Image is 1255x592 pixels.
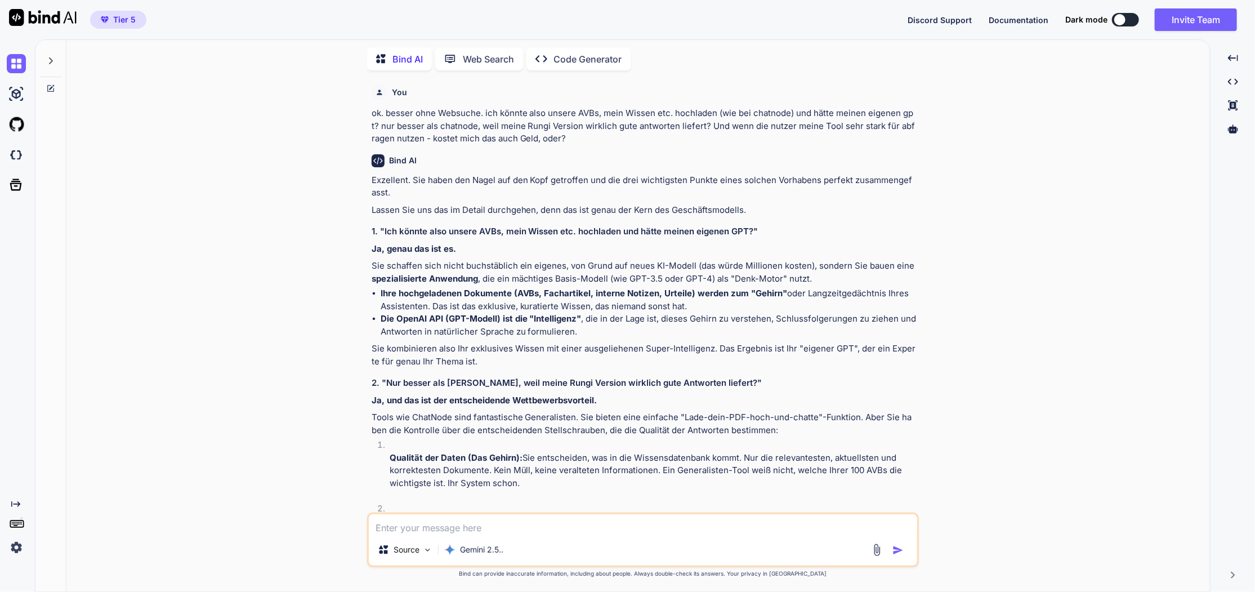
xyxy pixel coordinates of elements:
[381,313,917,338] li: , die in der Lage ist, dieses Gehirn zu verstehen, Schlussfolgerungen zu ziehen und Antworten in ...
[372,395,597,406] strong: Ja, und das ist der entscheidende Wettbewerbsvorteil.
[372,225,917,238] h3: 1. "Ich könnte also unsere AVBs, mein Wissen etc. hochladen und hätte meinen eigenen GPT?"
[372,204,917,217] p: Lassen Sie uns das im Detail durchgehen, denn das ist genau der Kern des Geschäftsmodells.
[892,545,904,556] img: icon
[392,52,423,66] p: Bind AI
[989,15,1048,25] span: Documentation
[463,52,514,66] p: Web Search
[381,288,788,299] strong: Ihre hochgeladenen Dokumente (AVBs, Fachartikel, interne Notizen, Urteile) werden zum "Gehirn"
[381,287,917,313] li: oder Langzeitgedächtnis Ihres Assistenten. Das ist das exklusive, kuratierte Wissen, das niemand ...
[9,9,77,26] img: Bind AI
[372,174,917,199] p: Exzellent. Sie haben den Nagel auf den Kopf getroffen und die drei wichtigsten Punkte eines solch...
[101,16,109,23] img: premium
[7,145,26,164] img: darkCloudIdeIcon
[7,115,26,134] img: githubLight
[7,54,26,73] img: chat
[372,260,917,285] p: Sie schaffen sich nicht buchstäblich ein eigenes, von Grund auf neues KI-Modell (das würde Millio...
[460,544,503,555] p: Gemini 2.5..
[372,377,917,390] h3: 2. "Nur besser als [PERSON_NAME], weil meine Rungi Version wirklich gute Antworten liefert?"
[390,452,917,490] p: Sie entscheiden, was in die Wissensdatenbank kommt. Nur die relevantesten, aktuellsten und korrek...
[389,155,417,166] h6: Bind AI
[444,544,455,555] img: Gemini 2.5 Pro
[372,107,917,145] p: ok. besser ohne Websuche. ich könnte also unsere AVBs, mein Wissen etc. hochladen (wie bei chatno...
[372,243,456,254] strong: Ja, genau das ist es.
[113,14,136,25] span: Tier 5
[372,342,917,368] p: Sie kombinieren also Ihr exklusives Wissen mit einer ausgeliehenen Super-Intelligenz. Das Ergebni...
[1065,14,1107,25] span: Dark mode
[367,569,919,578] p: Bind can provide inaccurate information, including about people. Always double-check its answers....
[908,14,972,26] button: Discord Support
[372,411,917,437] p: Tools wie ChatNode sind fantastische Generalisten. Sie bieten eine einfache "Lade-dein-PDF-hoch-u...
[90,11,146,29] button: premiumTier 5
[989,14,1048,26] button: Documentation
[7,538,26,557] img: settings
[390,452,522,463] strong: Qualität der Daten (Das Gehirn):
[554,52,622,66] p: Code Generator
[908,15,972,25] span: Discord Support
[381,313,582,324] strong: Die OpenAI API (GPT-Modell) ist die "Intelligenz"
[423,545,432,555] img: Pick Models
[870,544,883,557] img: attachment
[1155,8,1237,31] button: Invite Team
[7,84,26,104] img: ai-studio
[372,273,478,284] strong: spezialisierte Anwendung
[394,544,419,555] p: Source
[392,87,407,98] h6: You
